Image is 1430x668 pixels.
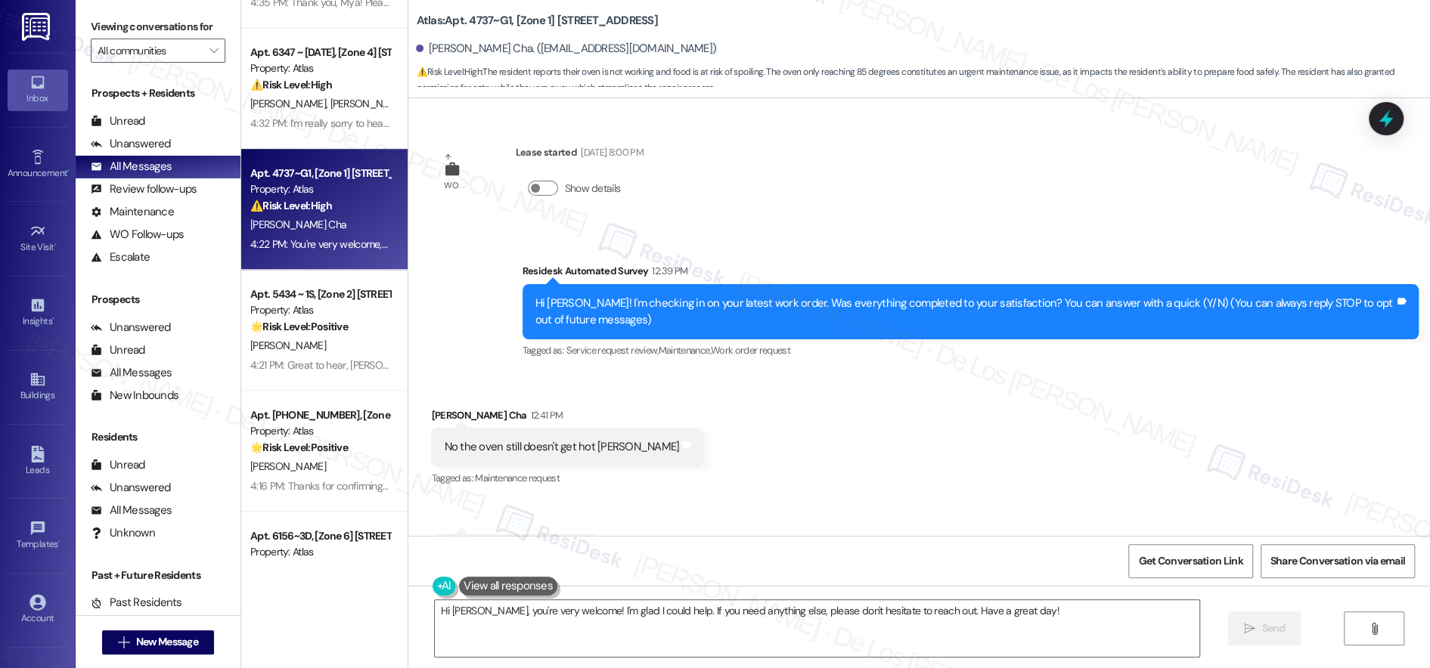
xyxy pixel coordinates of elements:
strong: ⚠️ Risk Level: High [250,199,332,212]
div: Apt. 6156~3D, [Zone 6] [STREET_ADDRESS][PERSON_NAME][PERSON_NAME] [250,528,390,544]
strong: 🌟 Risk Level: Positive [250,441,348,454]
div: Unread [91,342,145,358]
a: Buildings [8,366,68,407]
span: • [54,240,57,250]
label: Show details [564,181,620,196]
div: [DATE] 8:00 PM [577,144,644,160]
span: [PERSON_NAME] [250,459,326,473]
div: WO [444,178,458,193]
div: New Inbounds [91,388,178,404]
div: Apt. [PHONE_NUMBER], [Zone 4] [STREET_ADDRESS] [250,407,390,423]
a: Leads [8,441,68,482]
div: Past Residents [91,595,182,611]
div: Unread [91,457,145,473]
i:  [118,636,129,648]
div: Property: Atlas [250,544,390,560]
div: 4:22 PM: You're very welcome, [PERSON_NAME]! I'm happy I could help. Please don't hesitate to rea... [250,237,907,251]
span: • [67,165,70,176]
span: : The resident reports their oven is not working and food is at risk of spoiling. The oven only r... [416,64,1430,97]
div: Lease started [515,144,643,165]
div: Residents [76,429,240,445]
div: Past + Future Residents [76,567,240,583]
div: Unanswered [91,480,171,496]
div: Property: Atlas [250,181,390,197]
a: Inbox [8,70,68,110]
span: Maintenance , [658,344,710,357]
label: Viewing conversations for [91,15,225,39]
div: Prospects + Residents [76,85,240,101]
a: Templates • [8,515,68,556]
span: Service request review , [566,344,658,357]
button: New Message [102,630,214,654]
button: Send [1228,611,1301,645]
div: 4:21 PM: Great to hear, [PERSON_NAME]! I'm happy the work order was completed to your satisfactio... [250,358,1038,372]
span: [PERSON_NAME] Cha [250,218,346,231]
span: Send [1261,620,1285,636]
a: Account [8,589,68,630]
span: Work order request [711,344,790,357]
span: • [58,537,60,547]
div: 12:39 PM [648,263,687,279]
div: Property: Atlas [250,423,390,439]
a: Site Visit • [8,218,68,259]
div: Residesk Automated Survey [523,263,1419,284]
div: 4:16 PM: Thanks for confirming, [PERSON_NAME]! I'm happy the work order was completed to your sat... [250,479,1075,493]
div: 12:41 PM [526,407,563,423]
span: Maintenance request [475,472,560,484]
div: All Messages [91,365,172,381]
b: Atlas: Apt. 4737~G1, [Zone 1] [STREET_ADDRESS] [416,13,657,29]
span: Get Conversation Link [1138,553,1242,569]
a: Insights • [8,292,68,333]
div: Apt. 5434 ~ 1S, [Zone 2] [STREET_ADDRESS] [250,286,390,302]
div: No the oven still doesn't get hot [PERSON_NAME] [444,439,679,455]
span: New Message [136,634,198,650]
strong: 🌟 Risk Level: Positive [250,320,348,333]
div: Prospects [76,292,240,308]
i:  [209,45,218,57]
div: Escalate [91,249,150,265]
div: Unread [91,113,145,129]
strong: ⚠️ Risk Level: High [250,78,332,91]
strong: ⚠️ Risk Level: High [416,66,481,78]
div: Hi [PERSON_NAME]! I'm checking in on your latest work order. Was everything completed to your sat... [535,295,1394,328]
button: Get Conversation Link [1128,544,1252,578]
div: Unanswered [91,320,171,336]
span: [PERSON_NAME] [250,97,330,110]
div: All Messages [91,503,172,518]
img: ResiDesk Logo [22,13,53,41]
div: Maintenance [91,204,174,220]
i:  [1369,623,1380,635]
span: [PERSON_NAME] [330,97,406,110]
div: Apt. 6347 ~ [DATE], [Zone 4] [STREET_ADDRESS] [250,45,390,60]
span: [PERSON_NAME] [250,339,326,352]
div: Unanswered [91,136,171,152]
i:  [1244,623,1255,635]
div: WO Follow-ups [91,227,184,243]
button: Share Conversation via email [1261,544,1415,578]
div: Property: Atlas [250,302,390,318]
div: Unknown [91,525,155,541]
textarea: Hi [PERSON_NAME], you're very welcome! I'm glad I could help. If you need anything else, please d... [435,600,1199,657]
span: • [52,314,54,324]
div: Apt. 4737~G1, [Zone 1] [STREET_ADDRESS] [250,165,390,181]
div: Review follow-ups [91,181,197,197]
div: All Messages [91,159,172,175]
div: Property: Atlas [250,60,390,76]
div: Tagged as: [523,339,1419,361]
div: Tagged as: [431,467,703,489]
input: All communities [98,39,201,63]
span: Share Conversation via email [1270,553,1405,569]
div: [PERSON_NAME] Cha. ([EMAIL_ADDRESS][DOMAIN_NAME]) [416,41,716,57]
div: [PERSON_NAME] Cha [431,407,703,428]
